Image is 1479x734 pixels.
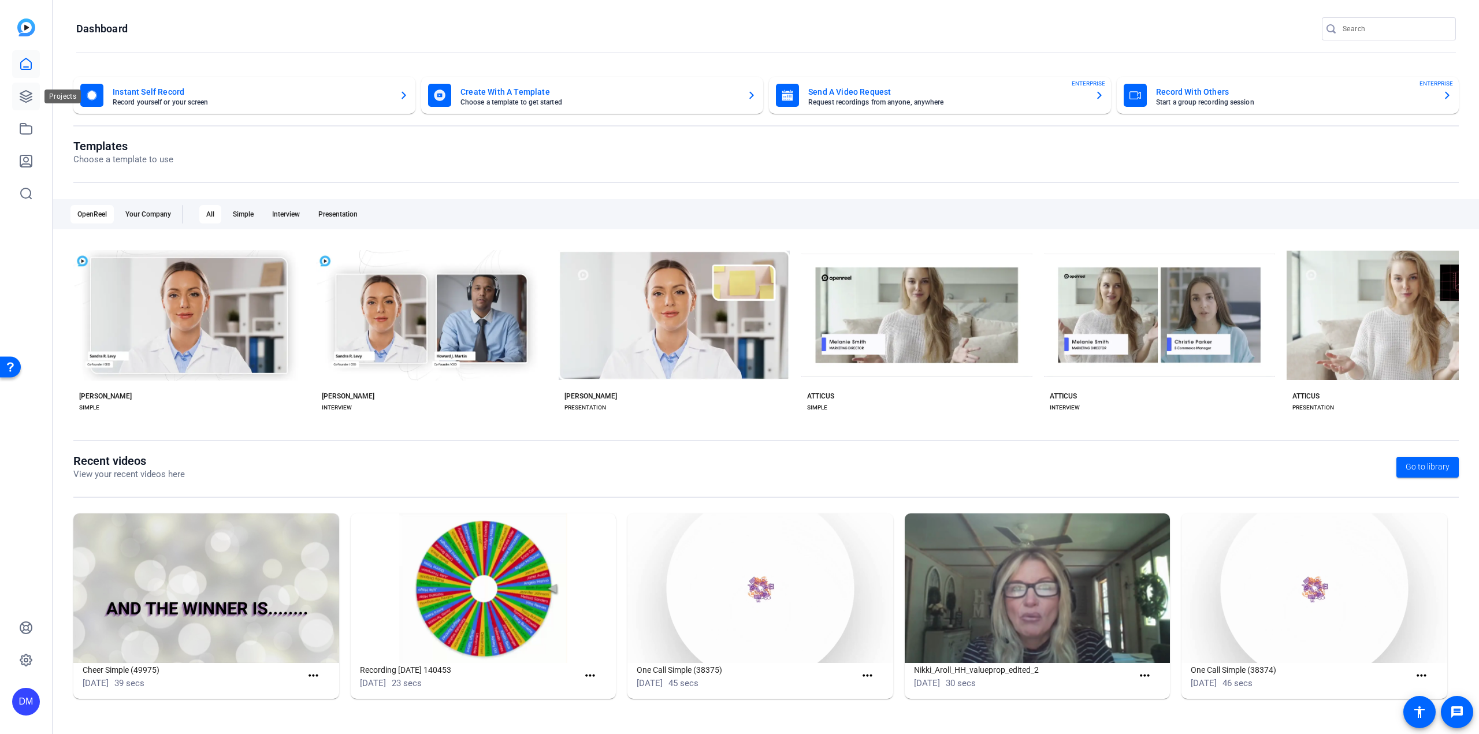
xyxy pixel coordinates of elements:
div: All [199,205,221,223]
div: Simple [226,205,261,223]
span: [DATE] [914,678,940,688]
div: INTERVIEW [1050,403,1080,412]
mat-card-title: Send A Video Request [808,85,1086,99]
span: [DATE] [1191,678,1217,688]
span: ENTERPRISE [1072,79,1105,88]
h1: Nikki_Aroll_HH_valueprop_edited_2 [914,663,1133,677]
div: [PERSON_NAME] [564,392,617,401]
div: PRESENTATION [1292,403,1334,412]
mat-icon: more_horiz [860,669,875,683]
mat-card-title: Instant Self Record [113,85,390,99]
img: Nikki_Aroll_HH_valueprop_edited_2 [905,513,1170,663]
div: [PERSON_NAME] [79,392,132,401]
div: Presentation [311,205,365,223]
img: blue-gradient.svg [17,18,35,36]
mat-icon: more_horiz [1414,669,1429,683]
div: Interview [265,205,307,223]
mat-card-subtitle: Choose a template to get started [460,99,738,106]
div: ATTICUS [1292,392,1320,401]
h1: One Call Simple (38375) [637,663,856,677]
mat-card-subtitle: Request recordings from anyone, anywhere [808,99,1086,106]
h1: Templates [73,139,173,153]
h1: Cheer Simple (49975) [83,663,302,677]
button: Create With A TemplateChoose a template to get started [421,77,763,114]
h1: Recording [DATE] 140453 [360,663,579,677]
div: PRESENTATION [564,403,606,412]
mat-icon: more_horiz [583,669,597,683]
img: One Call Simple (38374) [1181,513,1447,663]
mat-icon: message [1450,705,1464,719]
span: [DATE] [360,678,386,688]
span: 30 secs [946,678,976,688]
h1: One Call Simple (38374) [1191,663,1410,677]
div: INTERVIEW [322,403,352,412]
img: Recording 2025-07-21 140453 [351,513,616,663]
div: DM [12,688,40,716]
span: 23 secs [392,678,422,688]
span: 45 secs [668,678,698,688]
mat-icon: accessibility [1413,705,1426,719]
button: Send A Video RequestRequest recordings from anyone, anywhereENTERPRISE [769,77,1111,114]
a: Go to library [1396,457,1459,478]
img: Cheer Simple (49975) [73,513,339,663]
div: Projects [44,90,81,103]
mat-card-subtitle: Start a group recording session [1156,99,1433,106]
p: View your recent videos here [73,468,185,481]
mat-card-title: Record With Others [1156,85,1433,99]
span: Go to library [1406,461,1450,473]
span: [DATE] [637,678,663,688]
button: Instant Self RecordRecord yourself or your screen [73,77,415,114]
span: [DATE] [83,678,109,688]
button: Record With OthersStart a group recording sessionENTERPRISE [1117,77,1459,114]
div: SIMPLE [807,403,827,412]
mat-icon: more_horiz [1138,669,1152,683]
div: ATTICUS [1050,392,1077,401]
mat-icon: more_horiz [306,669,321,683]
p: Choose a template to use [73,153,173,166]
mat-card-subtitle: Record yourself or your screen [113,99,390,106]
input: Search [1343,22,1447,36]
h1: Dashboard [76,22,128,36]
img: One Call Simple (38375) [627,513,893,663]
div: Your Company [118,205,178,223]
span: 39 secs [114,678,144,688]
div: [PERSON_NAME] [322,392,374,401]
span: 46 secs [1222,678,1253,688]
div: OpenReel [70,205,114,223]
mat-card-title: Create With A Template [460,85,738,99]
span: ENTERPRISE [1419,79,1453,88]
div: SIMPLE [79,403,99,412]
h1: Recent videos [73,454,185,468]
div: ATTICUS [807,392,834,401]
